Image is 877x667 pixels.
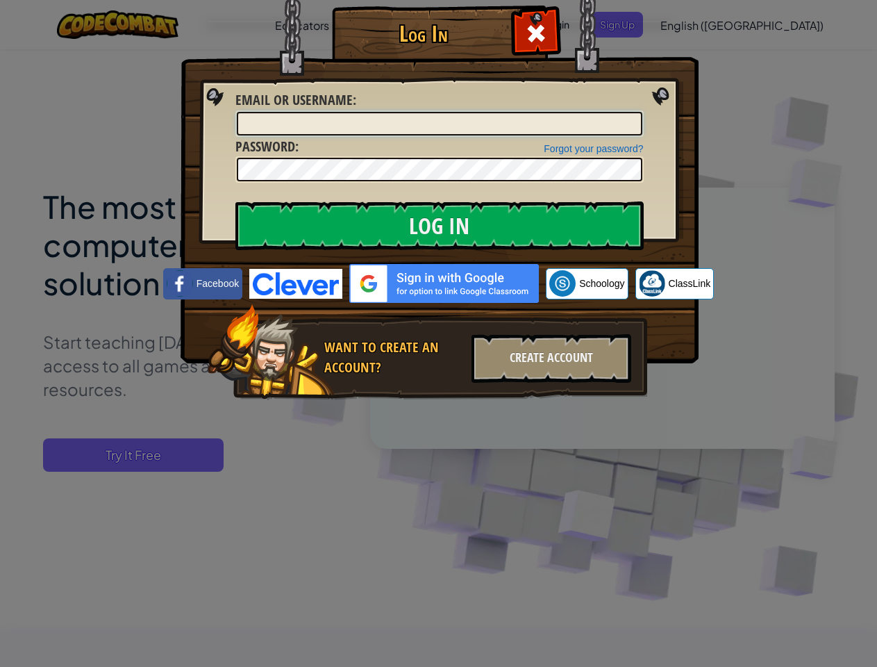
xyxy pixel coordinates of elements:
[197,277,239,290] span: Facebook
[235,90,353,109] span: Email or Username
[579,277,624,290] span: Schoology
[249,269,342,299] img: clever-logo-blue.png
[235,137,299,157] label: :
[669,277,711,290] span: ClassLink
[167,270,193,297] img: facebook_small.png
[235,90,356,110] label: :
[639,270,665,297] img: classlink-logo-small.png
[235,137,295,156] span: Password
[549,270,576,297] img: schoology.png
[235,201,644,250] input: Log In
[544,143,643,154] a: Forgot your password?
[471,334,631,383] div: Create Account
[335,22,512,46] h1: Log In
[349,264,539,303] img: gplus_sso_button2.svg
[324,338,463,377] div: Want to create an account?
